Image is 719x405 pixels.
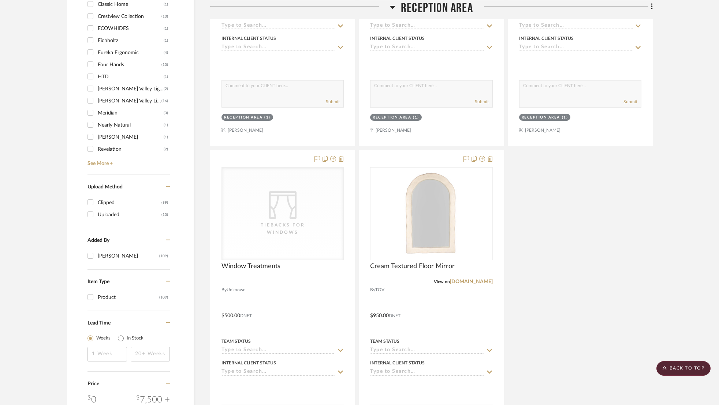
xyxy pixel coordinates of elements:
[98,23,164,34] div: ECOWHIDES
[161,197,168,209] div: (99)
[164,131,168,143] div: (1)
[87,279,109,284] span: Item Type
[98,119,164,131] div: Nearly Natural
[98,47,164,59] div: Eureka Ergonomic
[224,115,262,120] div: Reception Area
[164,47,168,59] div: (4)
[98,209,161,221] div: Uploaded
[434,280,450,284] span: View on
[96,335,111,342] label: Weeks
[98,59,161,71] div: Four Hands
[221,262,280,270] span: Window Treatments
[221,347,335,354] input: Type to Search…
[519,44,633,51] input: Type to Search…
[164,35,168,46] div: (1)
[127,335,144,342] label: In Stock
[370,35,425,42] div: Internal Client Status
[221,369,335,376] input: Type to Search…
[164,107,168,119] div: (3)
[87,184,123,190] span: Upload Method
[326,98,340,105] button: Submit
[385,168,477,259] img: Cream Textured Floor Mirror
[98,250,159,262] div: [PERSON_NAME]
[221,23,335,30] input: Type to Search…
[246,221,319,236] div: Tiebacks for Windows
[98,95,161,107] div: [PERSON_NAME] Valley Lighting Group
[87,238,109,243] span: Added By
[159,250,168,262] div: (109)
[373,115,411,120] div: Reception Area
[161,95,168,107] div: (16)
[164,23,168,34] div: (1)
[87,347,127,361] input: 1 Week
[370,286,375,293] span: By
[656,361,711,376] scroll-to-top-button: BACK TO TOP
[519,23,633,30] input: Type to Search…
[221,286,227,293] span: By
[221,360,276,366] div: Internal Client Status
[98,107,164,119] div: Meridian
[98,83,164,95] div: [PERSON_NAME] Valley Lighting
[413,115,419,120] div: (1)
[161,209,168,221] div: (10)
[164,143,168,155] div: (2)
[164,119,168,131] div: (1)
[370,360,425,366] div: Internal Client Status
[370,44,484,51] input: Type to Search…
[450,279,493,284] a: [DOMAIN_NAME]
[159,292,168,303] div: (109)
[623,98,637,105] button: Submit
[227,286,246,293] span: Unknown
[562,115,568,120] div: (1)
[98,197,161,209] div: Clipped
[164,71,168,83] div: (1)
[370,369,484,376] input: Type to Search…
[87,320,111,326] span: Lead Time
[370,338,399,345] div: Team Status
[98,292,159,303] div: Product
[519,35,574,42] div: Internal Client Status
[370,262,455,270] span: Cream Textured Floor Mirror
[87,381,99,386] span: Price
[221,35,276,42] div: Internal Client Status
[131,347,170,361] input: 20+ Weeks
[221,44,335,51] input: Type to Search…
[370,347,484,354] input: Type to Search…
[221,338,251,345] div: Team Status
[98,143,164,155] div: Revelation
[164,83,168,95] div: (2)
[522,115,560,120] div: Reception Area
[161,59,168,71] div: (10)
[375,286,384,293] span: TOV
[370,23,484,30] input: Type to Search…
[161,11,168,22] div: (10)
[264,115,271,120] div: (1)
[86,155,170,167] a: See More +
[475,98,489,105] button: Submit
[98,71,164,83] div: HTD
[98,35,164,46] div: Eichholtz
[98,131,164,143] div: [PERSON_NAME]
[98,11,161,22] div: Crestview Collection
